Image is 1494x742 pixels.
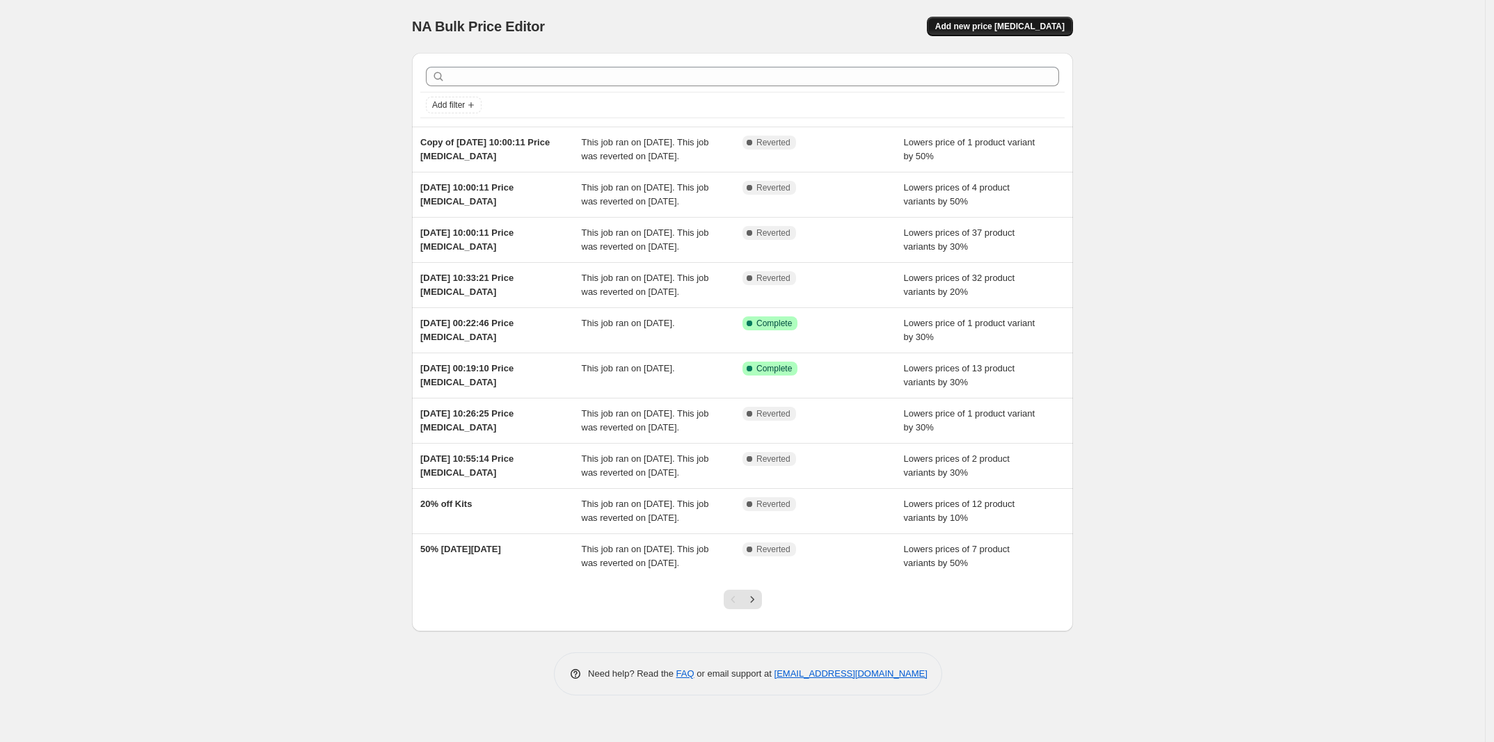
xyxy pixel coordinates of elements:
[756,273,790,284] span: Reverted
[904,408,1035,433] span: Lowers price of 1 product variant by 30%
[420,363,514,387] span: [DATE] 00:19:10 Price [MEDICAL_DATA]
[756,499,790,510] span: Reverted
[582,408,709,433] span: This job ran on [DATE]. This job was reverted on [DATE].
[582,318,675,328] span: This job ran on [DATE].
[582,182,709,207] span: This job ran on [DATE]. This job was reverted on [DATE].
[582,137,709,161] span: This job ran on [DATE]. This job was reverted on [DATE].
[756,182,790,193] span: Reverted
[432,99,465,111] span: Add filter
[420,182,514,207] span: [DATE] 10:00:11 Price [MEDICAL_DATA]
[756,544,790,555] span: Reverted
[742,590,762,609] button: Next
[756,227,790,239] span: Reverted
[582,453,709,478] span: This job ran on [DATE]. This job was reverted on [DATE].
[582,273,709,297] span: This job ran on [DATE]. This job was reverted on [DATE].
[426,97,482,113] button: Add filter
[756,453,790,465] span: Reverted
[756,363,792,374] span: Complete
[904,318,1035,342] span: Lowers price of 1 product variant by 30%
[412,19,545,34] span: NA Bulk Price Editor
[582,227,709,252] span: This job ran on [DATE]. This job was reverted on [DATE].
[694,668,774,679] span: or email support at
[774,668,928,679] a: [EMAIL_ADDRESS][DOMAIN_NAME]
[676,668,694,679] a: FAQ
[420,318,514,342] span: [DATE] 00:22:46 Price [MEDICAL_DATA]
[904,544,1010,568] span: Lowers prices of 7 product variants by 50%
[904,182,1010,207] span: Lowers prices of 4 product variants by 50%
[588,668,676,679] span: Need help? Read the
[756,137,790,148] span: Reverted
[904,227,1015,252] span: Lowers prices of 37 product variants by 30%
[420,453,514,478] span: [DATE] 10:55:14 Price [MEDICAL_DATA]
[935,21,1065,32] span: Add new price [MEDICAL_DATA]
[904,273,1015,297] span: Lowers prices of 32 product variants by 20%
[756,318,792,329] span: Complete
[927,17,1073,36] button: Add new price [MEDICAL_DATA]
[904,363,1015,387] span: Lowers prices of 13 product variants by 30%
[724,590,762,609] nav: Pagination
[420,137,550,161] span: Copy of [DATE] 10:00:11 Price [MEDICAL_DATA]
[420,273,514,297] span: [DATE] 10:33:21 Price [MEDICAL_DATA]
[420,227,514,252] span: [DATE] 10:00:11 Price [MEDICAL_DATA]
[756,408,790,419] span: Reverted
[904,137,1035,161] span: Lowers price of 1 product variant by 50%
[582,544,709,568] span: This job ran on [DATE]. This job was reverted on [DATE].
[420,499,472,509] span: 20% off Kits
[420,544,501,554] span: 50% [DATE][DATE]
[904,453,1010,478] span: Lowers prices of 2 product variants by 30%
[420,408,514,433] span: [DATE] 10:26:25 Price [MEDICAL_DATA]
[582,499,709,523] span: This job ran on [DATE]. This job was reverted on [DATE].
[582,363,675,373] span: This job ran on [DATE].
[904,499,1015,523] span: Lowers prices of 12 product variants by 10%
